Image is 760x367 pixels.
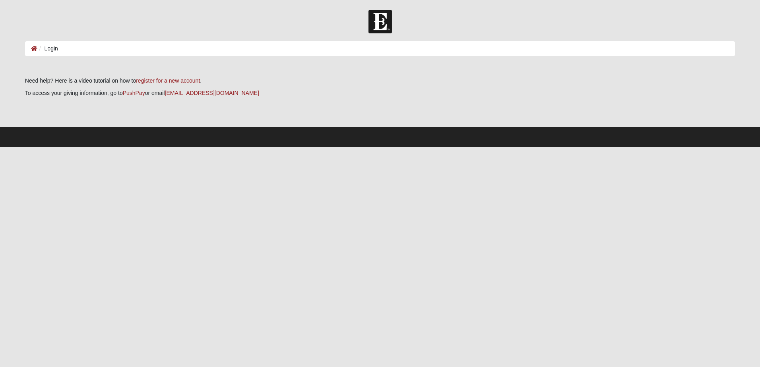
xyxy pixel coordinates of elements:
[25,89,735,97] p: To access your giving information, go to or email
[368,10,392,33] img: Church of Eleven22 Logo
[136,77,200,84] a: register for a new account
[37,44,58,53] li: Login
[165,90,259,96] a: [EMAIL_ADDRESS][DOMAIN_NAME]
[25,77,735,85] p: Need help? Here is a video tutorial on how to .
[123,90,145,96] a: PushPay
